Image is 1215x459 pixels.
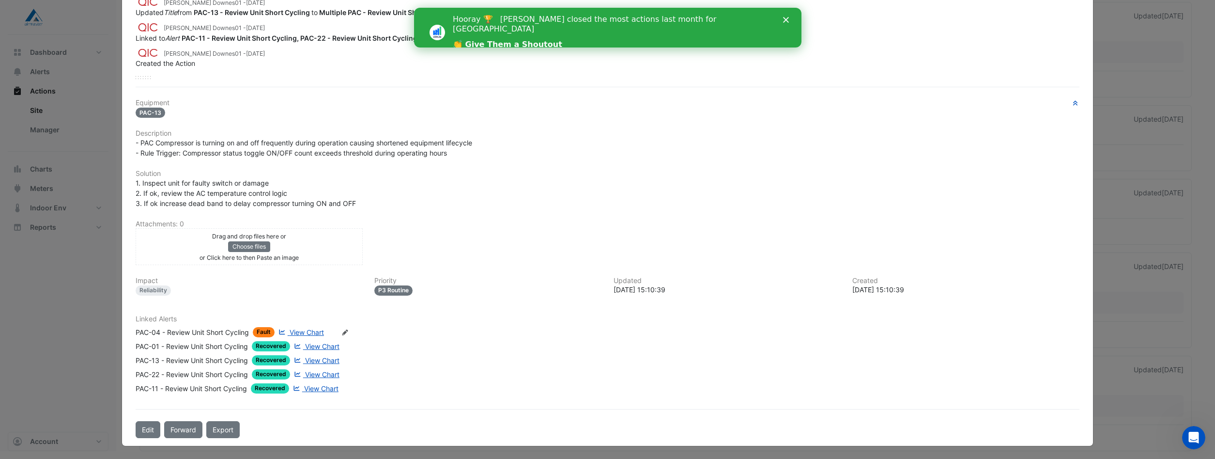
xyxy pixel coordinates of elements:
[164,421,202,438] button: Forward
[414,8,801,47] iframe: Intercom live chat banner
[614,285,841,295] div: [DATE] 15:10:39
[136,129,1079,138] h6: Description
[136,421,160,438] button: Edit
[292,369,339,380] a: View Chart
[246,24,265,32] span: 2025-10-01 15:11:32
[292,355,339,365] a: View Chart
[252,369,290,380] span: Recovered
[164,8,177,16] em: Title
[164,24,265,32] small: [PERSON_NAME] Downes01 -
[290,328,324,336] span: View Chart
[200,254,299,261] small: or Click here to then Paste an image
[206,421,240,438] a: Export
[374,285,413,296] div: P3 Routine
[136,383,247,394] div: PAC-11 - Review Unit Short Cycling
[136,170,1079,178] h6: Solution
[228,241,270,252] button: Choose files
[305,342,339,350] span: View Chart
[212,233,286,240] small: Drag and drop files here or
[304,384,338,393] span: View Chart
[136,179,356,207] span: 1. Inspect unit for faulty switch or damage 2. If ok, review the AC temperature control logic 3. ...
[165,34,180,42] em: Alert
[319,8,453,16] span: Multiple PAC - Review Unit Short Cycling
[251,383,289,394] span: Recovered
[136,8,192,16] span: Updated from
[136,108,165,118] span: PAC-13
[252,355,290,365] span: Recovered
[136,139,472,157] span: - PAC Compressor is turning on and off frequently during operation causing shortened equipment li...
[136,285,171,296] div: Reliability
[164,49,265,58] small: [PERSON_NAME] Downes01 -
[341,329,349,336] fa-icon: Edit Linked Alerts
[369,9,379,15] div: Close
[136,327,249,337] div: PAC-04 - Review Unit Short Cycling
[194,8,310,16] span: PAC-13 - Review Unit Short Cycling
[136,277,363,285] h6: Impact
[136,220,1079,228] h6: Attachments: 0
[136,341,248,351] div: PAC-01 - Review Unit Short Cycling
[253,327,275,337] span: Fault
[136,47,160,58] img: QIC
[614,277,841,285] h6: Updated
[852,277,1079,285] h6: Created
[136,59,195,67] span: Created the Action
[136,22,160,32] img: QIC
[136,315,1079,323] h6: Linked Alerts
[305,370,339,379] span: View Chart
[136,369,248,380] div: PAC-22 - Review Unit Short Cycling
[292,341,339,351] a: View Chart
[182,34,658,42] strong: PAC-11 - Review Unit Short Cycling, PAC-22 - Review Unit Short Cycling, PAC-04 - Review Unit Shor...
[291,383,338,394] a: View Chart
[246,50,265,57] span: 2025-10-01 15:10:39
[136,34,658,42] span: Linked to
[136,355,248,365] div: PAC-13 - Review Unit Short Cycling
[277,327,324,337] a: View Chart
[852,285,1079,295] div: [DATE] 15:10:39
[252,341,290,351] span: Recovered
[136,99,1079,107] h6: Equipment
[374,277,601,285] h6: Priority
[1182,426,1205,449] iframe: Intercom live chat
[39,32,148,43] a: 👏 Give Them a Shoutout
[136,8,453,16] span: to
[305,356,339,364] span: View Chart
